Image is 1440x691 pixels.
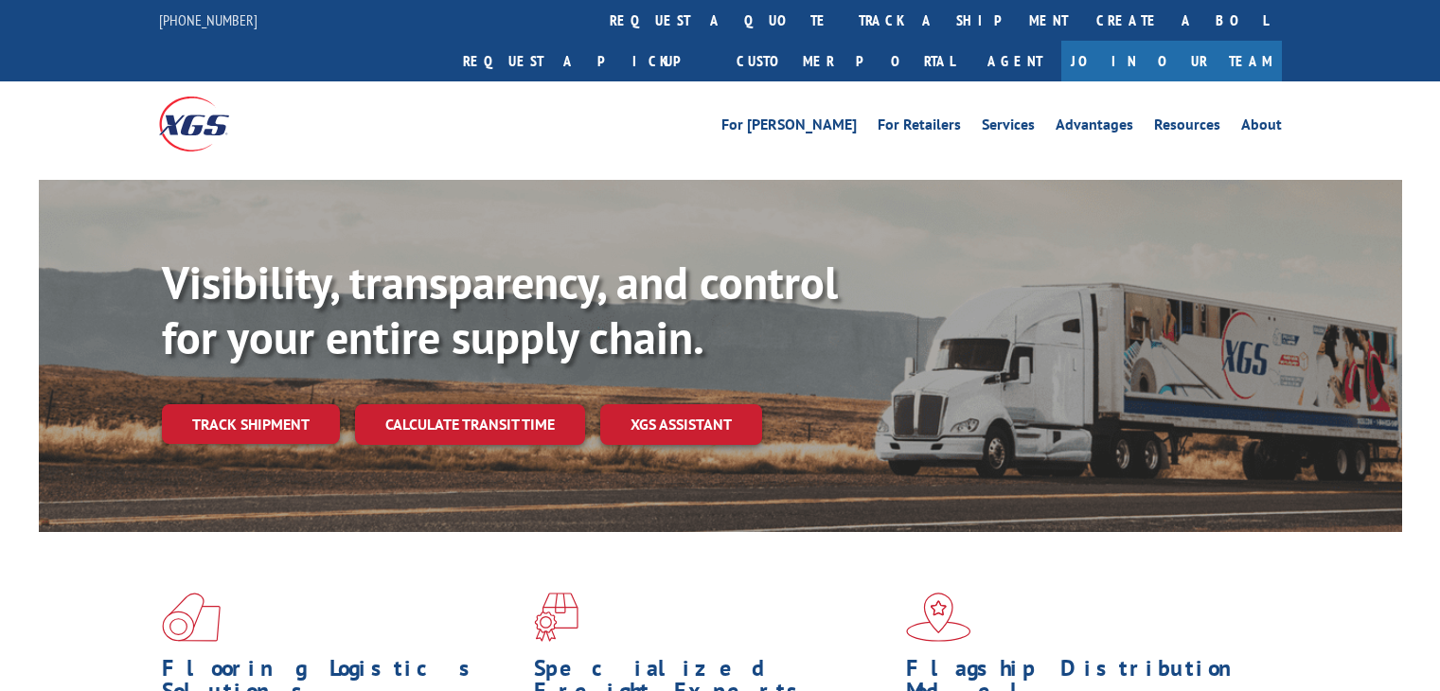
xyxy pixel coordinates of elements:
a: Resources [1154,117,1220,138]
img: xgs-icon-total-supply-chain-intelligence-red [162,593,221,642]
a: Track shipment [162,404,340,444]
a: Join Our Team [1061,41,1282,81]
a: XGS ASSISTANT [600,404,762,445]
a: About [1241,117,1282,138]
a: For [PERSON_NAME] [721,117,857,138]
a: Calculate transit time [355,404,585,445]
a: Services [982,117,1035,138]
a: [PHONE_NUMBER] [159,10,258,29]
a: Request a pickup [449,41,722,81]
b: Visibility, transparency, and control for your entire supply chain. [162,253,838,366]
a: Customer Portal [722,41,969,81]
img: xgs-icon-flagship-distribution-model-red [906,593,971,642]
img: xgs-icon-focused-on-flooring-red [534,593,578,642]
a: Agent [969,41,1061,81]
a: Advantages [1056,117,1133,138]
a: For Retailers [878,117,961,138]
